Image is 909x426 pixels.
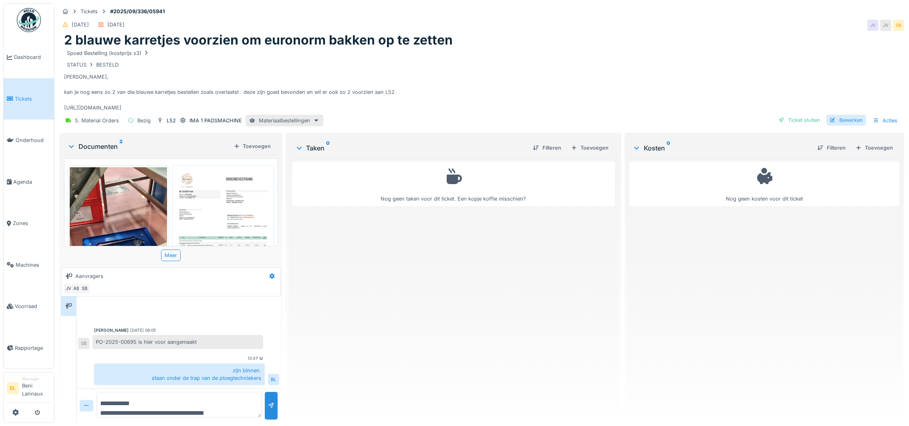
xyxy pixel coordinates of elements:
div: Meer [161,250,181,261]
img: afymb6cxcggdpyuntz9v99j4sxgp [70,167,167,341]
a: Onderhoud [4,120,54,161]
div: [PERSON_NAME], kan je nog eens zo 2 van die blauwe karretjes bestellen zoals overlaatst . deze zi... [64,48,899,112]
span: Dashboard [14,53,51,61]
sup: 0 [667,143,670,153]
div: Aanvragers [75,272,103,280]
h1: 2 blauwe karretjes voorzien om euronorm bakken op te zetten [64,32,453,48]
div: Nog geen kosten voor dit ticket [635,165,894,203]
sup: 2 [119,142,123,151]
div: Spoed Bestelling (kostprijs x3) [67,49,149,57]
img: Badge_color-CXgf-gQk.svg [17,8,41,32]
a: Voorraad [4,286,54,327]
div: SB [79,283,90,294]
div: Acties [869,115,901,126]
div: Tickets [81,8,98,15]
a: Zones [4,203,54,244]
sup: 0 [327,143,330,153]
span: Rapportage [15,344,51,352]
span: Tickets [15,95,51,103]
div: STATUS BESTELD [67,61,119,69]
div: 13:47 [248,355,258,361]
div: L52 [167,117,176,124]
div: Toevoegen [230,141,274,152]
div: JV [867,20,879,31]
img: ndmz86kwpasqengm4n9rle08cxww [174,167,272,305]
a: Machines [4,244,54,286]
strong: #2025/09/336/05941 [107,8,168,15]
div: SB [78,338,89,349]
div: Kosten [633,143,811,153]
li: BL [7,382,19,394]
div: JV [63,283,74,294]
div: [DATE] [72,21,89,28]
div: Materiaalbestellingen [246,115,323,126]
div: Toevoegen [852,142,896,153]
span: Voorraad [15,302,51,310]
div: U [260,355,263,361]
div: PO-2025-00695 is hier voor aangemaakt [93,335,263,349]
div: Documenten [67,142,230,151]
div: Manager [22,376,51,382]
div: zijn binnen. staan onder de trap van de ploegtechniekers [94,363,265,385]
div: [DATE] 08:05 [130,327,156,333]
div: SB [893,20,904,31]
a: Dashboard [4,37,54,78]
span: Agenda [13,178,51,186]
div: Taken [295,143,527,153]
div: Ticket sluiten [775,115,823,126]
div: BL [268,374,279,385]
a: BL ManagerBeni Lannaux [7,376,51,403]
span: Onderhoud [16,136,51,144]
div: IMA 1 PADSMACHINE [189,117,242,124]
span: Machines [16,261,51,269]
a: Agenda [4,161,54,203]
a: Rapportage [4,327,54,369]
div: [DATE] [107,21,125,28]
div: 5. Material Orders [75,117,119,124]
div: Bezig [137,117,151,124]
div: Bewerken [826,115,866,126]
div: [PERSON_NAME] [94,327,129,333]
div: JV [880,20,891,31]
div: AB [71,283,82,294]
div: Toevoegen [568,142,612,153]
div: Filteren [530,142,564,153]
li: Beni Lannaux [22,376,51,401]
div: Filteren [814,142,849,153]
a: Tickets [4,78,54,120]
span: Zones [13,219,51,227]
div: Nog geen taken voor dit ticket. Een kopje koffie misschien? [297,165,610,203]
